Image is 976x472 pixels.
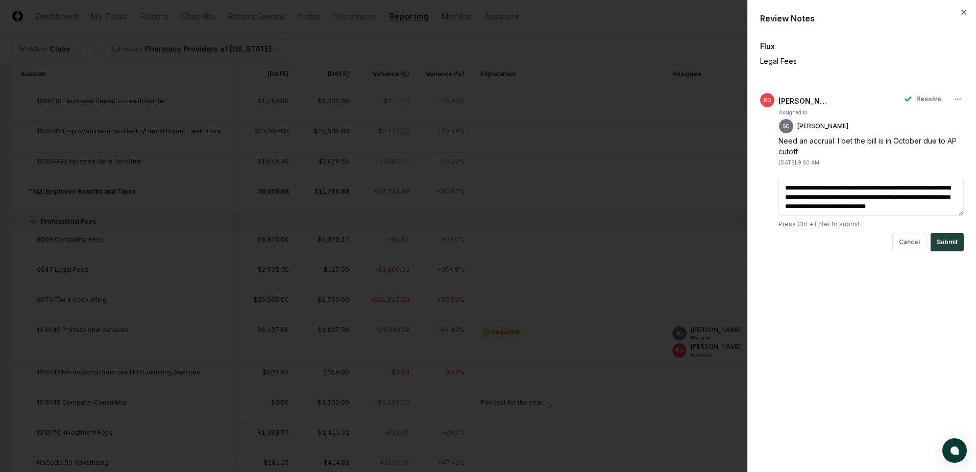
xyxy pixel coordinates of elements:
[797,122,848,131] p: [PERSON_NAME]
[760,56,929,66] p: Legal Fees
[778,96,829,106] div: [PERSON_NAME]
[778,220,964,229] p: Press Ctrl + Enter to submit
[778,108,849,117] td: Assigned to:
[778,159,819,167] div: [DATE] 9:50 AM
[916,95,941,104] span: Resolve
[783,123,790,130] span: SC
[764,97,771,104] span: RG
[760,12,964,25] div: Review Notes
[778,135,964,157] div: Need an accrual. I bet the bill is in October due to AP cutoff
[892,233,926,251] button: Cancel
[760,41,964,52] div: Flux
[898,90,947,108] button: Resolve
[931,233,964,251] button: Submit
